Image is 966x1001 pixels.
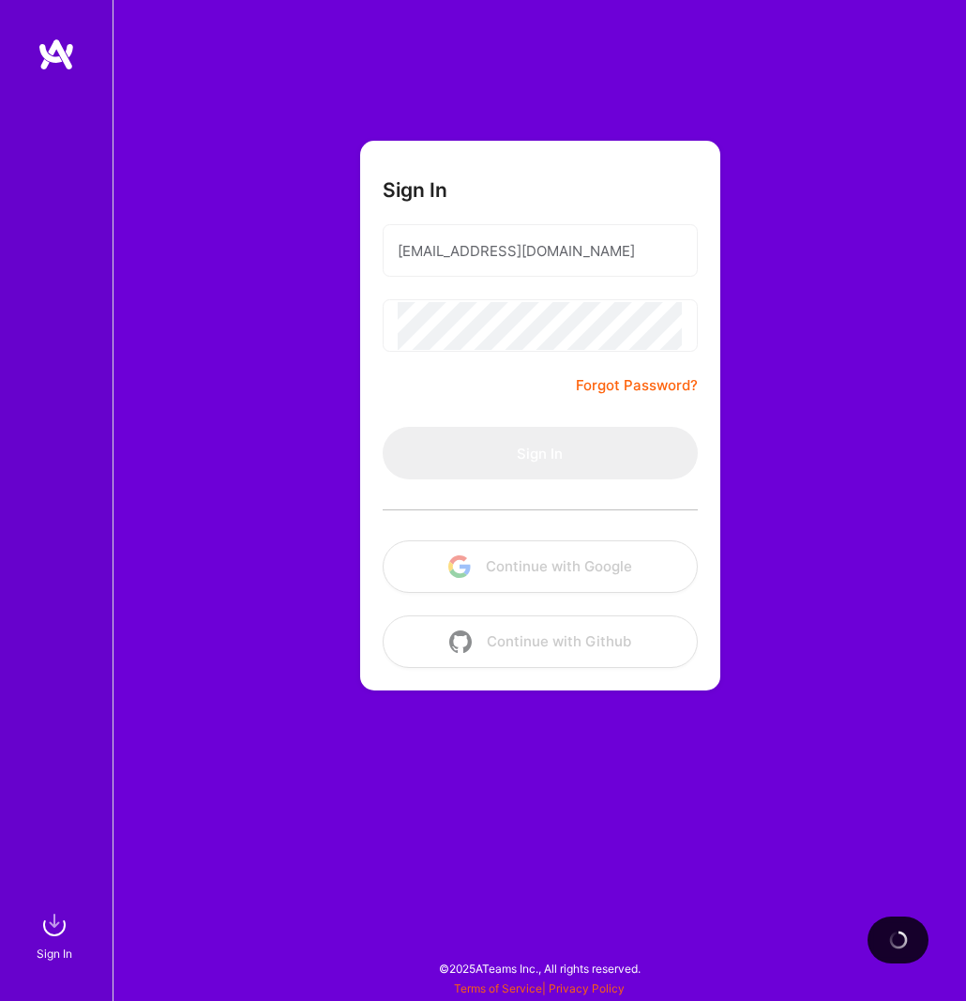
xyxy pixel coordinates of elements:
h3: Sign In [383,178,447,202]
button: Continue with Github [383,615,698,668]
a: Privacy Policy [549,981,625,995]
img: loading [885,927,911,952]
div: © 2025 ATeams Inc., All rights reserved. [113,945,966,992]
img: logo [38,38,75,71]
a: Forgot Password? [576,374,698,397]
button: Continue with Google [383,540,698,593]
a: sign inSign In [39,906,73,963]
img: sign in [36,906,73,944]
a: Terms of Service [454,981,542,995]
input: Email... [398,227,683,275]
img: icon [449,630,472,653]
button: Sign In [383,427,698,479]
span: | [454,981,625,995]
div: Sign In [37,944,72,963]
img: icon [448,555,471,578]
